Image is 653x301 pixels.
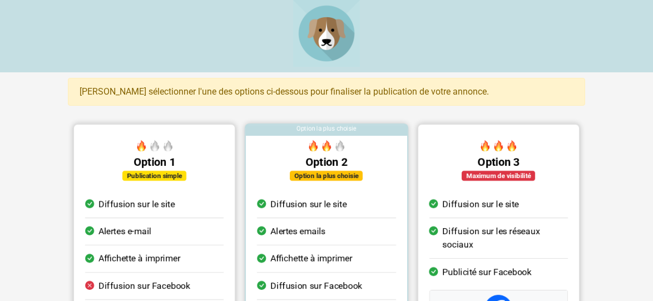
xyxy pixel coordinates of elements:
h5: Option 2 [257,155,395,169]
span: Diffusion sur le site [443,198,519,211]
div: [PERSON_NAME] sélectionner l'une des options ci-dessous pour finaliser la publication de votre an... [68,78,585,106]
span: Diffusion sur le site [98,198,175,211]
span: Affichette à imprimer [98,252,180,265]
span: Publicité sur Facebook [443,265,532,279]
span: Diffusion sur Facebook [98,279,190,293]
div: Option la plus choisie [246,125,407,136]
div: Option la plus choisie [290,171,363,181]
div: Maximum de visibilité [462,171,535,181]
span: Diffusion sur le site [270,198,347,211]
span: Alertes emails [270,225,325,238]
h5: Option 3 [429,155,568,169]
div: Publication simple [122,171,186,181]
span: Alertes e-mail [98,225,151,238]
span: Affichette à imprimer [270,252,352,265]
h5: Option 1 [85,155,224,169]
span: Diffusion sur Facebook [270,279,362,293]
span: Diffusion sur les réseaux sociaux [443,225,568,251]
